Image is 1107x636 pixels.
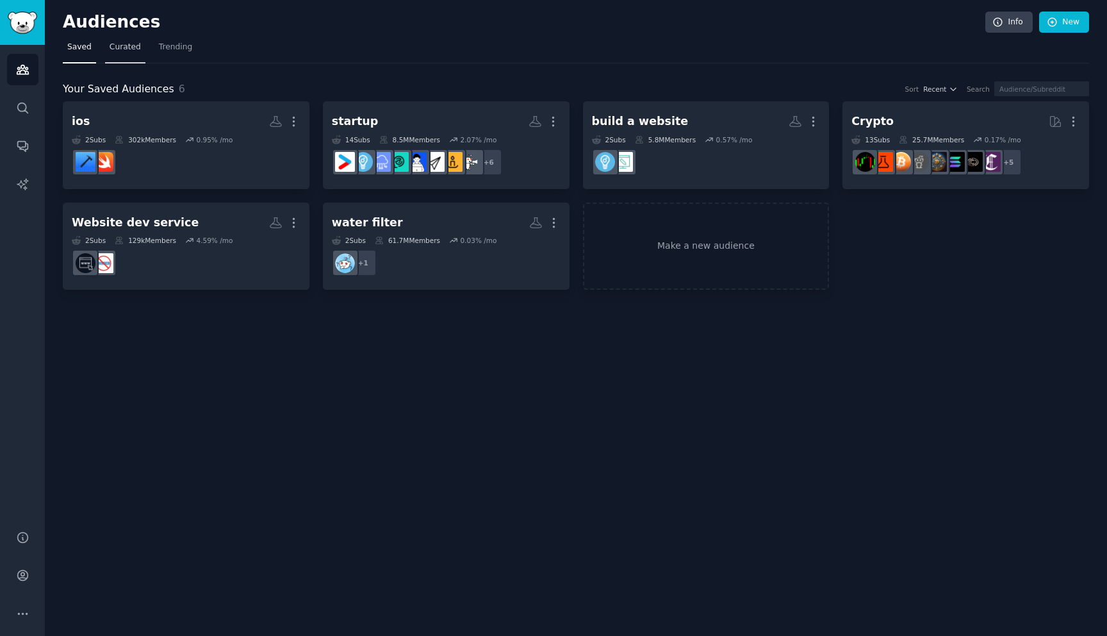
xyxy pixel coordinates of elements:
a: Info [985,12,1033,33]
img: web_design [613,152,633,172]
div: 2 Sub s [332,236,366,245]
img: SaaS [371,152,391,172]
img: AltcoinTalk [945,152,965,172]
div: ios [72,113,90,130]
div: startup [332,113,379,130]
div: + 6 [475,149,502,176]
img: crypto [873,152,893,172]
img: CryptoExchange [927,152,947,172]
a: Crypto13Subs25.7MMembers0.17% /mo+5Crypto_Currency_NewsTokenWallStreetAltcoinTalkCryptoExchangeCr... [842,101,1089,189]
div: 0.95 % /mo [196,135,233,144]
a: Make a new audience [583,203,830,290]
div: 302k Members [115,135,176,144]
a: New [1039,12,1089,33]
img: FoundersHub [389,152,409,172]
button: Recent [923,85,958,94]
img: Entrepreneur [353,152,373,172]
div: water filter [332,215,403,231]
div: 2 Sub s [72,135,106,144]
img: Entrepreneur [595,152,615,172]
img: TheFounders [407,152,427,172]
div: 5.8M Members [635,135,696,144]
img: startup [335,152,355,172]
div: Search [967,85,990,94]
img: freelance_forhire [461,152,480,172]
img: CryptoCurrencies [909,152,929,172]
div: 0.03 % /mo [461,236,497,245]
div: 13 Sub s [851,135,890,144]
img: Bitcoin [891,152,911,172]
div: 0.17 % /mo [985,135,1021,144]
img: WebsiteBuilder [76,253,95,273]
a: startup14Subs8.5MMembers2.07% /mo+6freelance_forhirestartupideasstartups_promotionTheFoundersFoun... [323,101,570,189]
div: 4.59 % /mo [196,236,233,245]
img: Crypto_Currency_News [981,152,1001,172]
a: build a website2Subs5.8MMembers0.57% /moweb_designEntrepreneur [583,101,830,189]
span: Curated [110,42,141,53]
div: Crypto [851,113,894,130]
span: Your Saved Audiences [63,81,174,97]
a: water filter2Subs61.7MMembers0.03% /mo+1AskReddit [323,203,570,290]
div: 61.7M Members [375,236,440,245]
div: + 5 [995,149,1022,176]
h2: Audiences [63,12,985,33]
span: Trending [159,42,192,53]
a: Website dev service2Subs129kMembers4.59% /monocodeWebsiteBuilder [63,203,309,290]
div: 25.7M Members [899,135,964,144]
img: TokenWallStreet [963,152,983,172]
img: iOSProgramming [76,152,95,172]
div: + 1 [350,249,377,276]
a: Saved [63,37,96,63]
div: 2 Sub s [592,135,626,144]
img: GummySearch logo [8,12,37,34]
img: CryptoMarkets [855,152,875,172]
img: startupideas [443,152,463,172]
img: swift [94,152,113,172]
div: Website dev service [72,215,199,231]
div: 0.57 % /mo [716,135,753,144]
div: 2 Sub s [72,236,106,245]
img: nocode [94,253,113,273]
img: AskReddit [335,253,355,273]
img: startups_promotion [425,152,445,172]
input: Audience/Subreddit [994,81,1089,96]
div: 8.5M Members [379,135,440,144]
a: Trending [154,37,197,63]
div: Sort [905,85,919,94]
a: ios2Subs302kMembers0.95% /moswiftiOSProgramming [63,101,309,189]
div: 2.07 % /mo [461,135,497,144]
div: 14 Sub s [332,135,370,144]
span: 6 [179,83,185,95]
a: Curated [105,37,145,63]
span: Recent [923,85,946,94]
span: Saved [67,42,92,53]
div: 129k Members [115,236,176,245]
div: build a website [592,113,689,130]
